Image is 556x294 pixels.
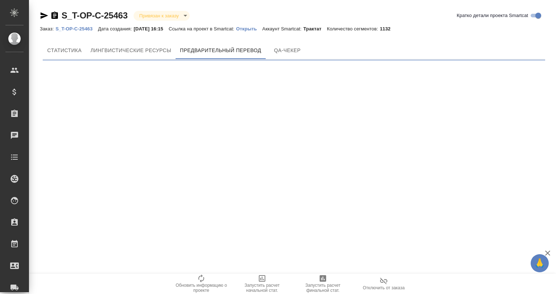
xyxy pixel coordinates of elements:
a: S_T-OP-C-25463 [62,10,128,20]
a: S_T-OP-C-25463 [55,25,98,31]
a: Открыть [236,25,262,31]
span: QA-чекер [270,46,305,55]
p: Ссылка на проект в Smartcat: [169,26,236,31]
div: Привязан к заказу [134,11,190,21]
span: Кратко детали проекта Smartcat [457,12,528,19]
button: Привязан к заказу [137,13,181,19]
p: Количество сегментов: [327,26,380,31]
button: 🙏 [531,254,549,272]
button: Скопировать ссылку для ЯМессенджера [40,11,49,20]
span: Cтатистика [47,46,82,55]
span: Предварительный перевод [180,46,261,55]
span: Лингвистические ресурсы [90,46,171,55]
p: Аккаунт Smartcat: [262,26,303,31]
p: [DATE] 16:15 [134,26,169,31]
button: Скопировать ссылку [50,11,59,20]
p: Заказ: [40,26,55,31]
span: 🙏 [534,256,546,271]
p: Трактат [303,26,327,31]
p: 1132 [380,26,396,31]
p: S_T-OP-C-25463 [55,26,98,31]
p: Дата создания: [98,26,134,31]
p: Открыть [236,26,262,31]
